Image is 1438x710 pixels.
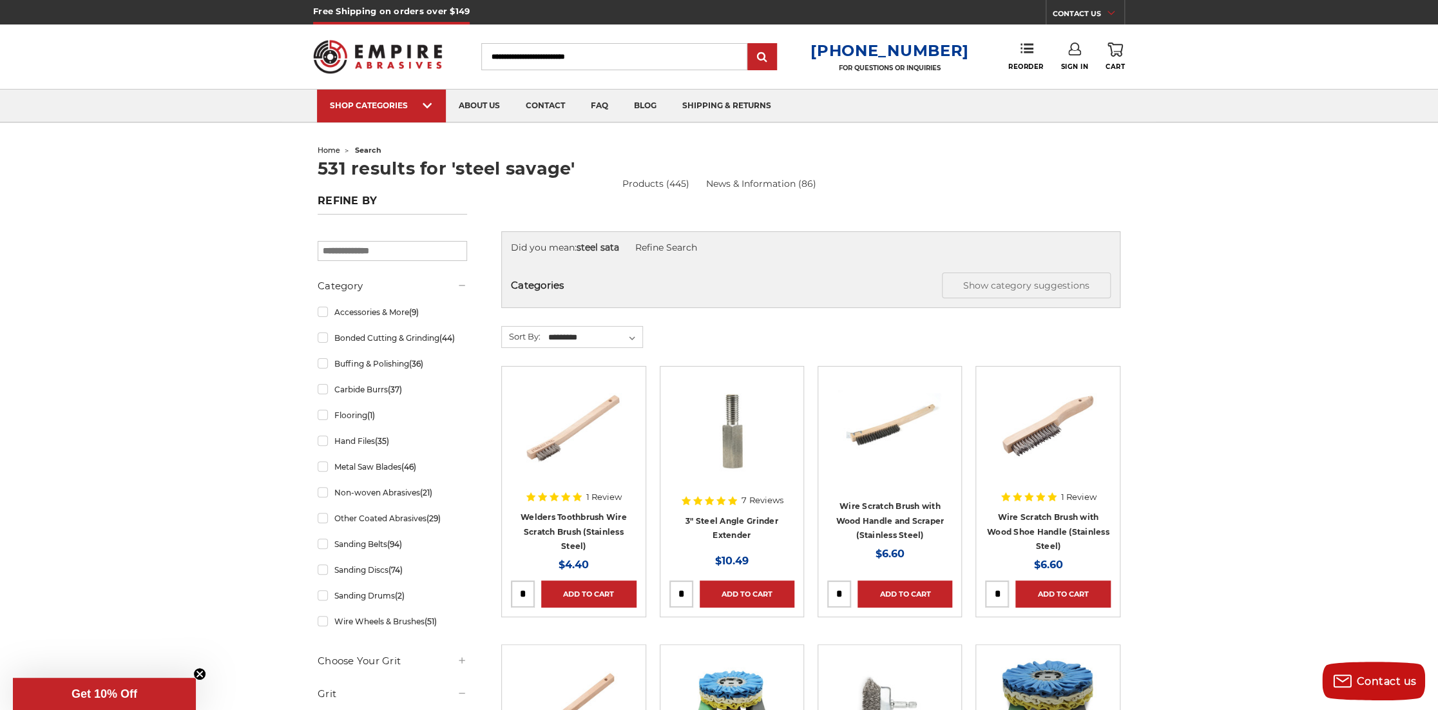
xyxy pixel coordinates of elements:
span: (29) [427,513,441,523]
a: Stainless Steel Welders Toothbrush [511,376,636,501]
span: search [355,146,381,155]
span: 1 Review [1061,493,1097,501]
a: Carbide Burrs [318,378,467,401]
a: Sanding Belts [318,533,467,555]
img: Wire Scratch Brush with Wood Shoe Handle (Stainless Steel) [997,376,1100,479]
button: Contact us [1322,662,1425,700]
img: Empire Abrasives [313,32,442,82]
a: Add to Cart [858,580,952,608]
h1: 531 results for 'steel savage' [318,160,1120,177]
h5: Choose Your Grit [318,653,467,669]
a: Sanding Discs [318,559,467,581]
span: (35) [375,436,389,446]
a: Flooring [318,404,467,427]
span: (9) [409,307,419,317]
span: (44) [439,333,455,343]
span: Reorder [1008,62,1044,71]
strong: steel sata [577,242,619,253]
select: Sort By: [546,328,642,347]
span: (94) [387,539,402,549]
h5: Categories [511,273,1111,298]
a: Wire Scratch Brush with Wood Handle and Scraper (Stainless Steel) [836,501,944,540]
a: Add to Cart [541,580,636,608]
h5: Refine by [318,195,467,215]
a: contact [513,90,578,122]
span: (36) [409,359,423,369]
a: Accessories & More [318,301,467,323]
div: Get 10% OffClose teaser [13,678,196,710]
span: Sign In [1060,62,1088,71]
label: Sort By: [502,327,541,346]
img: 3" Steel Angle Grinder Extender [680,376,783,479]
p: FOR QUESTIONS OR INQUIRIES [810,64,969,72]
span: (51) [425,617,437,626]
img: 13.5" scratch brush with scraper [838,376,941,479]
a: shipping & returns [669,90,784,122]
span: $6.60 [876,548,905,560]
a: Products (445) [622,178,689,189]
a: Refine Search [635,242,697,253]
span: (37) [388,385,402,394]
span: $10.49 [715,555,749,567]
a: home [318,146,340,155]
button: Close teaser [193,667,206,680]
a: Hand Files [318,430,467,452]
a: Bonded Cutting & Grinding [318,327,467,349]
h5: Grit [318,686,467,702]
a: CONTACT US [1053,6,1124,24]
a: Welders Toothbrush Wire Scratch Brush (Stainless Steel) [521,512,627,551]
a: [PHONE_NUMBER] [810,41,969,60]
a: Non-woven Abrasives [318,481,467,504]
span: (46) [401,462,416,472]
a: about us [446,90,513,122]
span: Cart [1106,62,1125,71]
a: faq [578,90,621,122]
span: 1 Review [586,493,622,501]
a: 3" Steel Angle Grinder Extender [669,376,794,501]
img: Stainless Steel Welders Toothbrush [522,376,625,479]
a: Metal Saw Blades [318,456,467,478]
a: Wire Scratch Brush with Wood Shoe Handle (Stainless Steel) [987,512,1109,551]
a: Sanding Drums [318,584,467,607]
span: (2) [395,591,405,600]
span: 7 Reviews [742,496,783,504]
a: Other Coated Abrasives [318,507,467,530]
a: 13.5" scratch brush with scraper [827,376,952,501]
span: (74) [388,565,403,575]
span: $4.40 [559,559,589,571]
span: Contact us [1357,675,1417,687]
a: Buffing & Polishing [318,352,467,375]
h5: Category [318,278,467,294]
span: (1) [367,410,375,420]
a: blog [621,90,669,122]
button: Show category suggestions [942,273,1111,298]
span: $6.60 [1033,559,1062,571]
a: Cart [1106,43,1125,71]
a: Add to Cart [700,580,794,608]
a: Add to Cart [1015,580,1110,608]
div: Did you mean: [511,241,1111,254]
span: Get 10% Off [72,687,137,700]
a: 3" Steel Angle Grinder Extender [685,516,778,541]
a: Wire Wheels & Brushes [318,610,467,633]
span: (21) [420,488,432,497]
input: Submit [749,44,775,70]
a: Wire Scratch Brush with Wood Shoe Handle (Stainless Steel) [985,376,1110,501]
div: SHOP CATEGORIES [330,101,433,110]
a: News & Information (86) [705,177,816,191]
a: Reorder [1008,43,1044,70]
